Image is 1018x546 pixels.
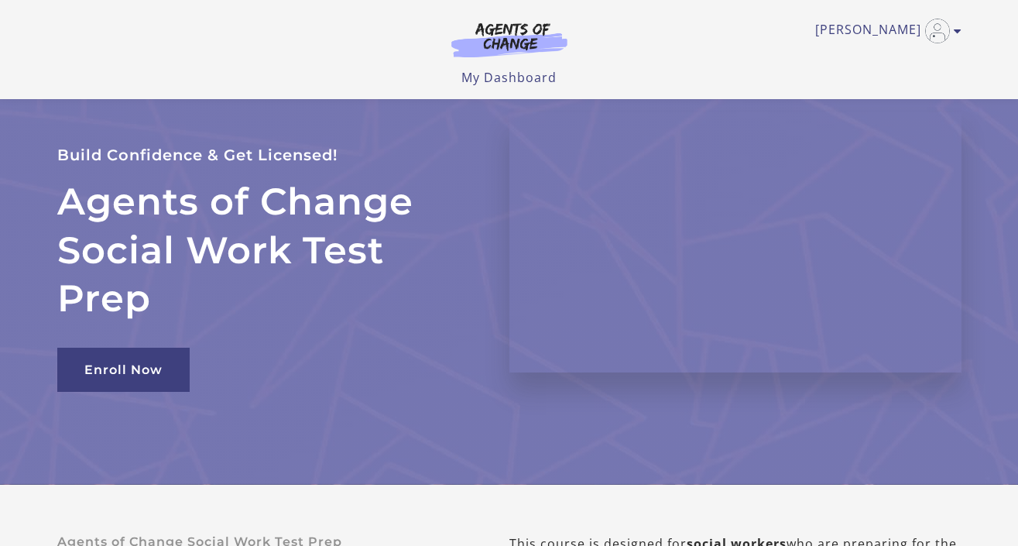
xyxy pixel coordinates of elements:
h2: Agents of Change Social Work Test Prep [57,177,472,322]
a: My Dashboard [461,69,557,86]
a: Enroll Now [57,348,190,392]
p: Build Confidence & Get Licensed! [57,143,472,168]
img: Agents of Change Logo [435,22,584,57]
a: Toggle menu [815,19,954,43]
